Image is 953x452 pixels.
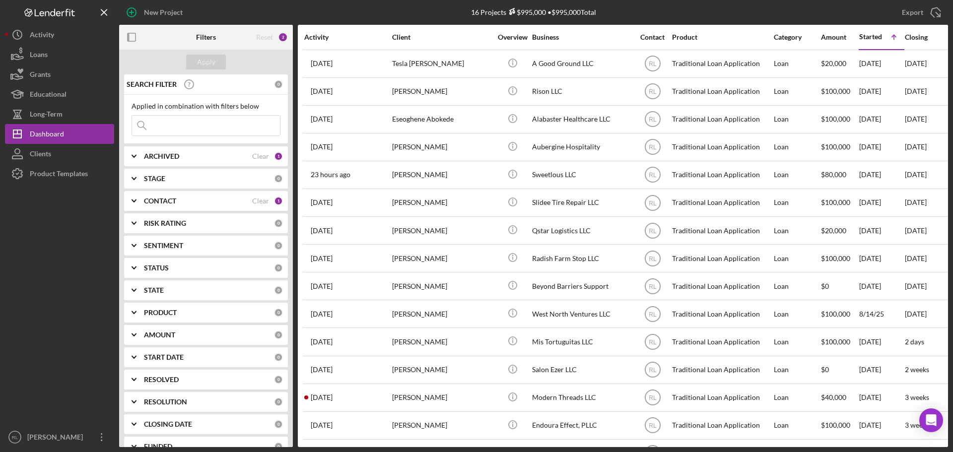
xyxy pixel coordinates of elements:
[274,219,283,228] div: 0
[5,65,114,84] button: Grants
[5,104,114,124] button: Long-Term
[392,217,491,244] div: [PERSON_NAME]
[905,365,929,374] time: 2 weeks
[532,412,631,439] div: Endoura Effect, PLLC
[672,328,771,355] div: Traditional Loan Application
[905,254,927,262] time: [DATE]
[821,282,829,290] span: $0
[392,51,491,77] div: Tesla [PERSON_NAME]
[821,310,850,318] span: $100,000
[649,422,657,429] text: RL
[144,398,187,406] b: RESOLUTION
[774,412,820,439] div: Loan
[821,254,850,262] span: $100,000
[649,283,657,290] text: RL
[672,301,771,327] div: Traditional Loan Application
[311,421,333,429] time: 2025-09-29 02:49
[392,190,491,216] div: [PERSON_NAME]
[274,286,283,295] div: 0
[774,33,820,41] div: Category
[5,45,114,65] button: Loans
[311,87,333,95] time: 2025-09-25 15:59
[144,152,179,160] b: ARCHIVED
[144,175,165,183] b: STAGE
[252,197,269,205] div: Clear
[5,84,114,104] a: Educational
[649,339,657,346] text: RL
[821,337,850,346] span: $100,000
[821,106,858,132] div: $100,000
[774,357,820,383] div: Loan
[311,255,333,262] time: 2025-09-24 13:15
[392,162,491,188] div: [PERSON_NAME]
[774,273,820,299] div: Loan
[311,60,333,67] time: 2025-07-09 19:24
[274,397,283,406] div: 0
[774,217,820,244] div: Loan
[532,33,631,41] div: Business
[144,331,175,339] b: AMOUNT
[311,282,333,290] time: 2025-08-18 23:36
[672,385,771,411] div: Traditional Loan Application
[392,245,491,271] div: [PERSON_NAME]
[672,412,771,439] div: Traditional Loan Application
[649,255,657,262] text: RL
[905,310,927,318] time: [DATE]
[392,357,491,383] div: [PERSON_NAME]
[821,78,858,105] div: $100,000
[311,198,333,206] time: 2025-09-16 13:58
[649,172,657,179] text: RL
[649,367,657,374] text: RL
[774,190,820,216] div: Loan
[905,421,929,429] time: 3 weeks
[672,190,771,216] div: Traditional Loan Application
[304,33,391,41] div: Activity
[494,33,531,41] div: Overview
[859,162,904,188] div: [DATE]
[274,420,283,429] div: 0
[672,357,771,383] div: Traditional Loan Application
[392,33,491,41] div: Client
[5,144,114,164] button: Clients
[859,301,904,327] div: 8/14/25
[311,338,333,346] time: 2025-09-12 18:29
[532,106,631,132] div: Alabaster Healthcare LLC
[859,217,904,244] div: [DATE]
[859,245,904,271] div: [DATE]
[144,443,172,451] b: FUNDED
[256,33,273,41] div: Reset
[859,33,882,41] div: Started
[672,106,771,132] div: Traditional Loan Application
[274,263,283,272] div: 0
[30,45,48,67] div: Loans
[5,124,114,144] button: Dashboard
[5,25,114,45] button: Activity
[274,308,283,317] div: 0
[274,353,283,362] div: 0
[30,84,67,107] div: Educational
[274,330,283,339] div: 0
[392,385,491,411] div: [PERSON_NAME]
[144,309,177,317] b: PRODUCT
[274,152,283,161] div: 1
[821,33,858,41] div: Amount
[311,366,333,374] time: 2025-09-04 22:10
[252,152,269,160] div: Clear
[274,442,283,451] div: 0
[532,328,631,355] div: Mis Tortuguitas LLC
[392,106,491,132] div: Eseoghene Abokede
[532,78,631,105] div: Rison LLC
[821,59,846,67] span: $20,000
[672,217,771,244] div: Traditional Loan Application
[30,65,51,87] div: Grants
[821,365,829,374] span: $0
[144,242,183,250] b: SENTIMENT
[197,55,215,69] div: Apply
[5,427,114,447] button: RL[PERSON_NAME]
[859,51,904,77] div: [DATE]
[859,273,904,299] div: [DATE]
[30,164,88,186] div: Product Templates
[774,301,820,327] div: Loan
